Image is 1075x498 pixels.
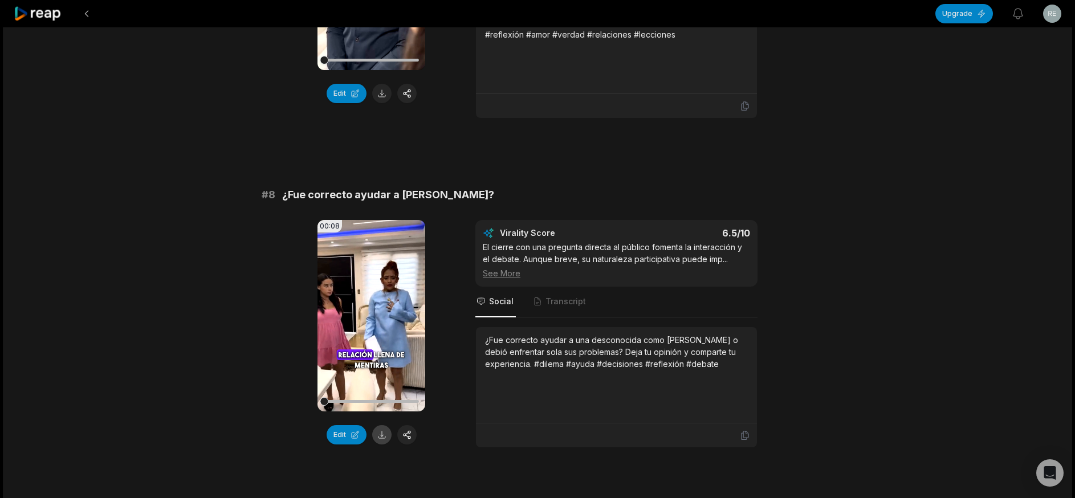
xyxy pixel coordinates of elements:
span: Transcript [545,296,586,307]
div: Virality Score [500,227,622,239]
div: ¿Fue correcto ayudar a una desconocida como [PERSON_NAME] o debió enfrentar sola sus problemas? D... [485,334,748,370]
span: ¿Fue correcto ayudar a [PERSON_NAME]? [282,187,494,203]
div: See More [483,267,750,279]
video: Your browser does not support mp4 format. [317,220,425,411]
span: Social [489,296,514,307]
button: Edit [327,425,367,444]
div: Open Intercom Messenger [1036,459,1064,487]
div: 6.5 /10 [628,227,751,239]
span: # 8 [262,187,275,203]
button: Edit [327,84,367,103]
nav: Tabs [475,287,758,317]
div: El cierre con una pregunta directa al público fomenta la interacción y el debate. Aunque breve, s... [483,241,750,279]
button: Upgrade [935,4,993,23]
